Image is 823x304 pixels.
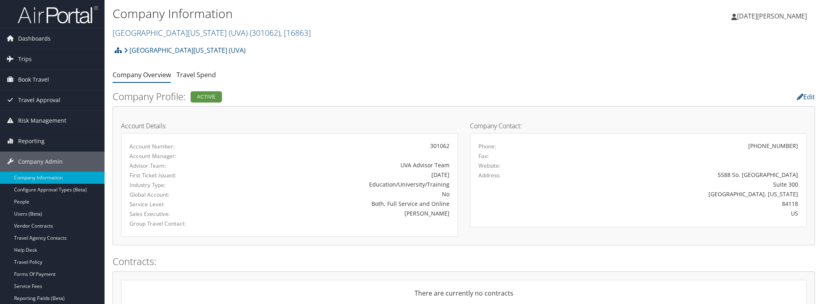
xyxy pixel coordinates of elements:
[240,170,449,179] div: [DATE]
[478,162,501,170] label: Website:
[18,5,98,24] img: airportal-logo.png
[177,70,216,79] a: Travel Spend
[113,27,311,38] a: [GEOGRAPHIC_DATA][US_STATE] (UVA)
[113,90,577,103] h2: Company Profile:
[240,161,449,169] div: UVA Advisor Team
[129,152,228,160] label: Account Manager:
[129,162,228,170] label: Advisor Team:
[18,90,60,110] span: Travel Approval
[731,4,815,28] a: [DATE][PERSON_NAME]
[240,190,449,198] div: No
[129,181,228,189] label: Industry Type:
[478,152,489,160] label: Fax:
[240,199,449,208] div: Both, Full Service and Online
[18,111,66,131] span: Risk Management
[18,49,32,69] span: Trips
[478,142,496,150] label: Phone:
[129,142,228,150] label: Account Number:
[18,29,51,49] span: Dashboards
[250,27,280,38] span: ( 301062 )
[129,200,228,208] label: Service Level:
[129,171,228,179] label: First Ticket Issued:
[191,91,222,103] div: Active
[748,142,798,150] div: [PHONE_NUMBER]
[18,70,49,90] span: Book Travel
[561,199,798,208] div: 84118
[561,180,798,189] div: Suite 300
[470,123,807,129] h4: Company Contact:
[113,5,581,22] h1: Company Information
[18,152,63,172] span: Company Admin
[240,180,449,189] div: Education/University/Training
[124,42,246,58] a: [GEOGRAPHIC_DATA][US_STATE] (UVA)
[797,92,815,101] a: Edit
[561,190,798,198] div: [GEOGRAPHIC_DATA], [US_STATE]
[280,27,311,38] span: , [ 16863 ]
[113,255,815,268] h2: Contracts:
[240,142,449,150] div: 301062
[129,210,228,218] label: Sales Executive:
[240,209,449,218] div: [PERSON_NAME]
[561,170,798,179] div: 5588 So. [GEOGRAPHIC_DATA]
[478,171,501,179] label: Address:
[129,220,228,228] label: Group Travel Contact:
[18,131,45,151] span: Reporting
[113,70,171,79] a: Company Overview
[561,209,798,218] div: US
[737,12,807,21] span: [DATE][PERSON_NAME]
[129,191,228,199] label: Global Account:
[121,123,458,129] h4: Account Details:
